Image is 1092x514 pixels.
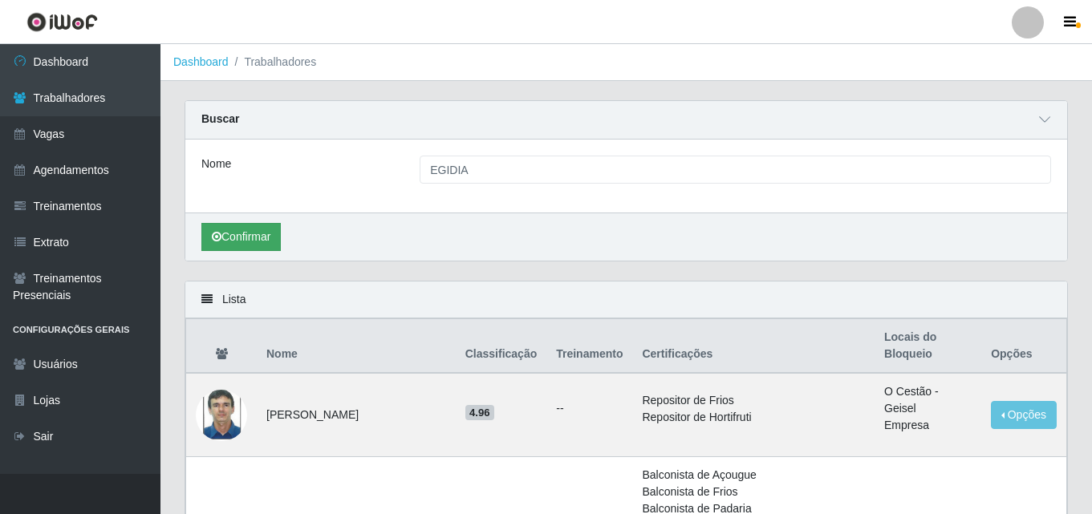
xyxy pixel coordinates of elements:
[257,319,456,374] th: Nome
[173,55,229,68] a: Dashboard
[465,405,494,421] span: 4.96
[642,409,865,426] li: Repositor de Hortifruti
[556,400,623,417] ul: --
[546,319,632,374] th: Treinamento
[160,44,1092,81] nav: breadcrumb
[201,112,239,125] strong: Buscar
[26,12,98,32] img: CoreUI Logo
[201,156,231,172] label: Nome
[420,156,1051,184] input: Digite o Nome...
[884,417,972,434] li: Empresa
[196,382,247,447] img: 1685545063644.jpeg
[884,383,972,417] li: O Cestão - Geisel
[642,484,865,500] li: Balconista de Frios
[632,319,875,374] th: Certificações
[991,401,1057,429] button: Opções
[185,281,1067,318] div: Lista
[229,54,317,71] li: Trabalhadores
[456,319,547,374] th: Classificação
[642,392,865,409] li: Repositor de Frios
[201,223,281,251] button: Confirmar
[642,467,865,484] li: Balconista de Açougue
[875,319,981,374] th: Locais do Bloqueio
[981,319,1066,374] th: Opções
[257,373,456,457] td: [PERSON_NAME]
